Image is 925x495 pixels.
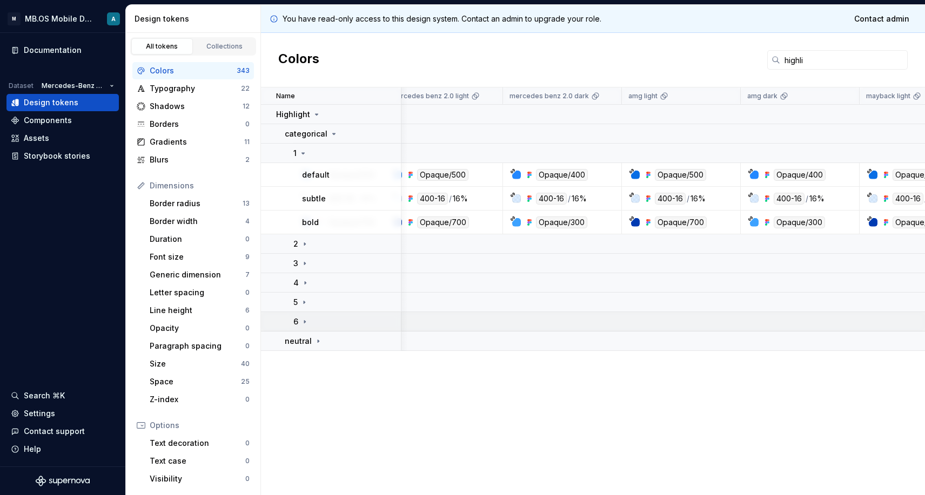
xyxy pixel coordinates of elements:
[391,92,469,100] p: mercedes benz 2.0 light
[150,180,250,191] div: Dimensions
[135,42,189,51] div: All tokens
[132,98,254,115] a: Shadows12
[145,284,254,301] a: Letter spacing0
[145,248,254,266] a: Font size9
[6,423,119,440] button: Contact support
[150,456,245,466] div: Text case
[132,133,254,151] a: Gradients11
[245,474,250,483] div: 0
[245,457,250,465] div: 0
[243,102,250,111] div: 12
[150,341,245,351] div: Paragraph spacing
[245,270,250,279] div: 7
[150,269,245,280] div: Generic dimension
[150,376,241,387] div: Space
[847,9,916,29] a: Contact admin
[245,342,250,350] div: 0
[293,258,298,269] p: 3
[568,193,571,205] div: /
[806,193,808,205] div: /
[285,128,327,139] p: categorical
[198,42,252,51] div: Collections
[780,50,908,70] input: Search in tokens...
[150,83,241,94] div: Typography
[145,320,254,337] a: Opacity0
[2,7,123,30] button: MMB.OS Mobile Design SystemA
[145,213,254,230] a: Border width4
[6,112,119,129] a: Components
[417,193,448,205] div: 400-16
[245,288,250,297] div: 0
[866,92,910,100] p: mayback light
[145,452,254,470] a: Text case0
[150,358,241,369] div: Size
[145,337,254,355] a: Paragraph spacing0
[24,133,49,144] div: Assets
[135,13,256,24] div: Design tokens
[111,15,116,23] div: A
[536,193,567,205] div: 400-16
[24,45,82,56] div: Documentation
[145,302,254,319] a: Line height6
[276,109,310,120] p: Highlight
[24,115,72,126] div: Components
[150,287,245,298] div: Letter spacing
[42,82,105,90] span: Mercedes-Benz 2.0
[245,155,250,164] div: 2
[243,199,250,208] div: 13
[285,336,312,347] p: neutral
[691,193,706,205] div: 16%
[774,169,826,181] div: Opaque/400
[9,82,33,90] div: Dataset
[417,216,469,228] div: Opaque/700
[628,92,658,100] p: amg light
[293,239,298,249] p: 2
[417,169,468,181] div: Opaque/500
[150,101,243,112] div: Shadows
[145,373,254,390] a: Space25
[132,80,254,97] a: Typography22
[150,323,245,334] div: Opacity
[245,120,250,128] div: 0
[145,266,254,283] a: Generic dimension7
[24,444,41,455] div: Help
[150,119,245,130] div: Borders
[244,138,250,146] div: 11
[150,394,245,405] div: Z-index
[6,405,119,422] a: Settings
[6,94,119,111] a: Design tokens
[572,193,587,205] div: 16%
[655,169,706,181] div: Opaque/500
[6,42,119,59] a: Documentation
[293,316,298,327] p: 6
[145,391,254,408] a: Z-index0
[747,92,777,100] p: amg dark
[150,137,244,147] div: Gradients
[453,193,468,205] div: 16%
[687,193,689,205] div: /
[6,130,119,147] a: Assets
[150,473,245,484] div: Visibility
[278,50,319,70] h2: Colors
[150,420,250,431] div: Options
[536,169,588,181] div: Opaque/400
[24,151,90,161] div: Storybook stories
[302,193,326,204] p: subtle
[6,387,119,404] button: Search ⌘K
[245,324,250,333] div: 0
[24,390,65,401] div: Search ⌘K
[237,66,250,75] div: 343
[536,216,587,228] div: Opaque/300
[37,78,119,93] button: Mercedes-Benz 2.0
[145,230,254,248] a: Duration0
[145,470,254,487] a: Visibility0
[510,92,589,100] p: mercedes benz 2.0 dark
[655,193,686,205] div: 400-16
[293,277,299,288] p: 4
[145,195,254,212] a: Border radius13
[245,235,250,243] div: 0
[145,355,254,372] a: Size40
[241,377,250,386] div: 25
[241,360,250,368] div: 40
[302,169,330,180] p: default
